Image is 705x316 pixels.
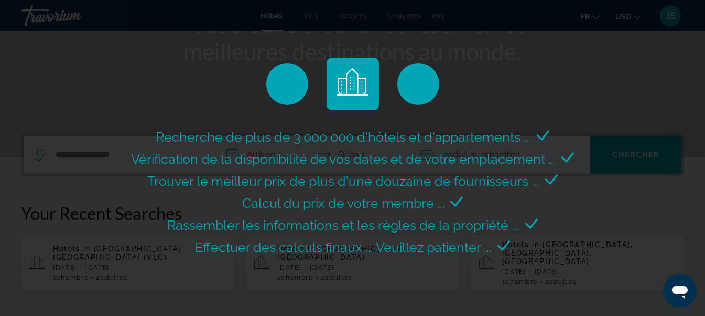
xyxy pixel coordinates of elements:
span: Calcul du prix de votre membre ... [242,195,445,211]
span: Trouver le meilleur prix de plus d'une douzaine de fournisseurs ... [148,173,540,189]
span: Effectuer des calculs finaux ... Veuillez patienter ... [196,239,492,255]
span: Vérification de la disponibilité de vos dates et de votre emplacement ... [131,151,556,167]
span: Recherche de plus de 3 000 000 d'hôtels et d'appartements ... [156,129,532,145]
span: Rassembler les informations et les règles de la propriété ... [168,217,520,233]
iframe: Botón para iniciar la ventana de mensajería [663,274,697,308]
